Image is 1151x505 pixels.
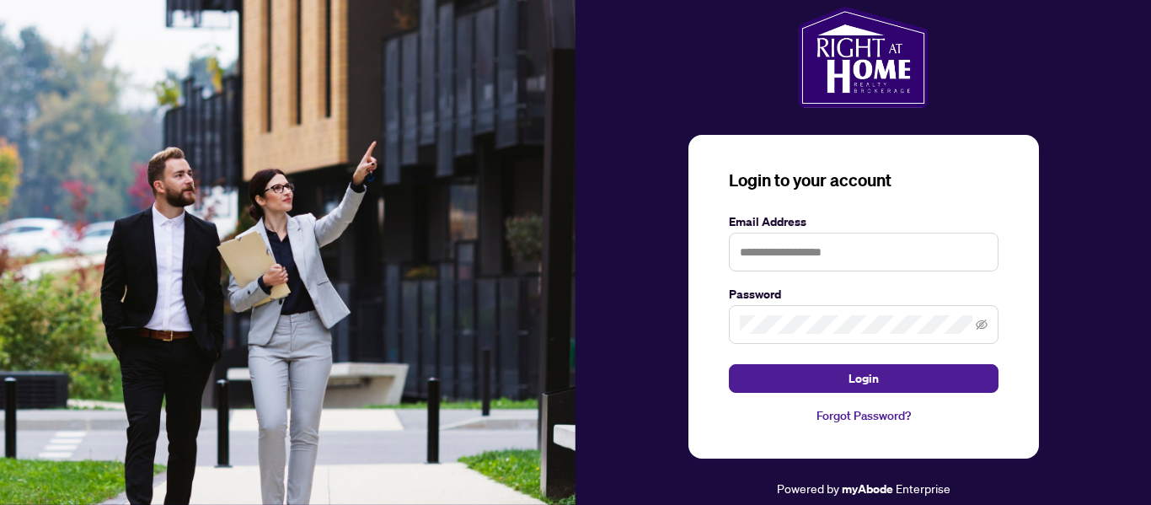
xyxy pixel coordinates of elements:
[729,285,998,304] label: Password
[896,481,950,496] span: Enterprise
[777,481,839,496] span: Powered by
[976,319,988,330] span: eye-invisible
[798,7,929,108] img: ma-logo
[729,169,998,192] h3: Login to your account
[729,406,998,425] a: Forgot Password?
[729,212,998,231] label: Email Address
[729,364,998,393] button: Login
[849,365,879,392] span: Login
[842,480,893,498] a: myAbode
